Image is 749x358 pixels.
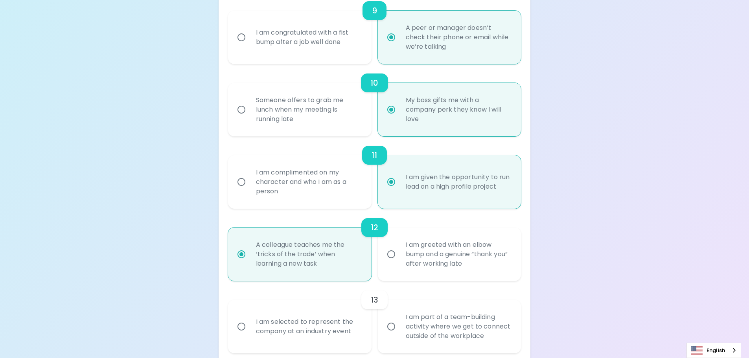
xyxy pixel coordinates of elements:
div: Language [686,343,741,358]
div: I am congratulated with a fist bump after a job well done [250,18,367,56]
div: I am part of a team-building activity where we get to connect outside of the workplace [399,303,517,350]
div: choice-group-check [228,64,521,136]
h6: 13 [371,294,378,306]
div: Someone offers to grab me lunch when my meeting is running late [250,86,367,133]
div: My boss gifts me with a company perk they know I will love [399,86,517,133]
div: I am selected to represent the company at an industry event [250,308,367,345]
div: A peer or manager doesn’t check their phone or email while we’re talking [399,14,517,61]
div: choice-group-check [228,209,521,281]
h6: 12 [371,221,378,234]
div: A colleague teaches me the ‘tricks of the trade’ when learning a new task [250,231,367,278]
div: I am complimented on my character and who I am as a person [250,158,367,206]
h6: 10 [370,77,378,89]
h6: 11 [372,149,377,162]
a: English [687,343,741,358]
aside: Language selected: English [686,343,741,358]
div: choice-group-check [228,281,521,353]
div: I am given the opportunity to run lead on a high profile project [399,163,517,201]
div: I am greeted with an elbow bump and a genuine “thank you” after working late [399,231,517,278]
h6: 9 [372,4,377,17]
div: choice-group-check [228,136,521,209]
